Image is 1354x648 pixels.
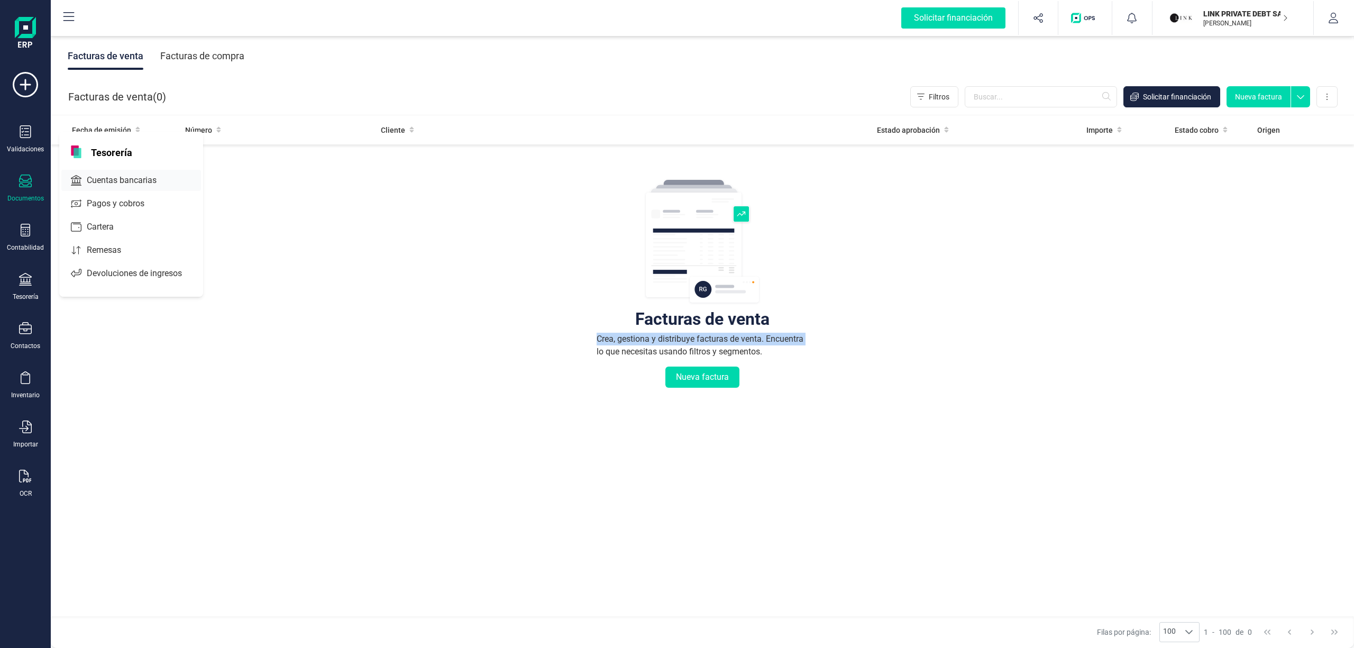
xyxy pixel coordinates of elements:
p: [PERSON_NAME] [1203,19,1288,28]
span: Fecha de emisión [72,125,131,135]
img: img-empty-table.svg [644,178,761,305]
div: Solicitar financiación [901,7,1005,29]
button: LILINK PRIVATE DEBT SA[PERSON_NAME] [1165,1,1301,35]
span: 100 [1219,627,1231,637]
button: Nueva factura [665,367,739,388]
span: 100 [1160,623,1179,642]
img: Logo Finanedi [15,17,36,51]
button: Previous Page [1279,622,1300,642]
button: Next Page [1302,622,1322,642]
span: Importe [1086,125,1113,135]
span: Filtros [929,92,949,102]
span: Solicitar financiación [1143,92,1211,102]
button: Filtros [910,86,958,107]
span: Origen [1257,125,1280,135]
span: Cliente [381,125,405,135]
span: 1 [1204,627,1208,637]
span: Estado cobro [1175,125,1219,135]
div: Facturas de venta [635,314,770,324]
img: Logo de OPS [1071,13,1099,23]
div: Facturas de venta ( ) [68,86,166,107]
span: Remesas [83,244,140,257]
span: 0 [157,89,162,104]
span: Devoluciones de ingresos [83,267,201,280]
span: Pagos y cobros [83,197,163,210]
p: LINK PRIVATE DEBT SA [1203,8,1288,19]
div: - [1204,627,1252,637]
span: 0 [1248,627,1252,637]
div: Facturas de venta [68,42,143,70]
div: Validaciones [7,145,44,153]
button: Solicitar financiación [889,1,1018,35]
input: Buscar... [965,86,1117,107]
button: Logo de OPS [1065,1,1105,35]
div: Importar [13,440,38,449]
button: Nueva factura [1227,86,1291,107]
span: Tesorería [85,145,139,158]
div: Facturas de compra [160,42,244,70]
img: LI [1169,6,1193,30]
div: Tesorería [13,293,39,301]
div: Filas por página: [1097,622,1200,642]
span: Cuentas bancarias [83,174,176,187]
span: de [1236,627,1243,637]
button: Last Page [1324,622,1344,642]
button: Solicitar financiación [1123,86,1220,107]
div: Crea, gestiona y distribuye facturas de venta. Encuentra lo que necesitas usando filtros y segmen... [597,333,808,358]
button: First Page [1257,622,1277,642]
div: Documentos [7,194,44,203]
span: Número [185,125,212,135]
div: Inventario [11,391,40,399]
div: OCR [20,489,32,498]
span: Cartera [83,221,133,233]
span: Estado aprobación [877,125,940,135]
div: Contabilidad [7,243,44,252]
div: Contactos [11,342,40,350]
